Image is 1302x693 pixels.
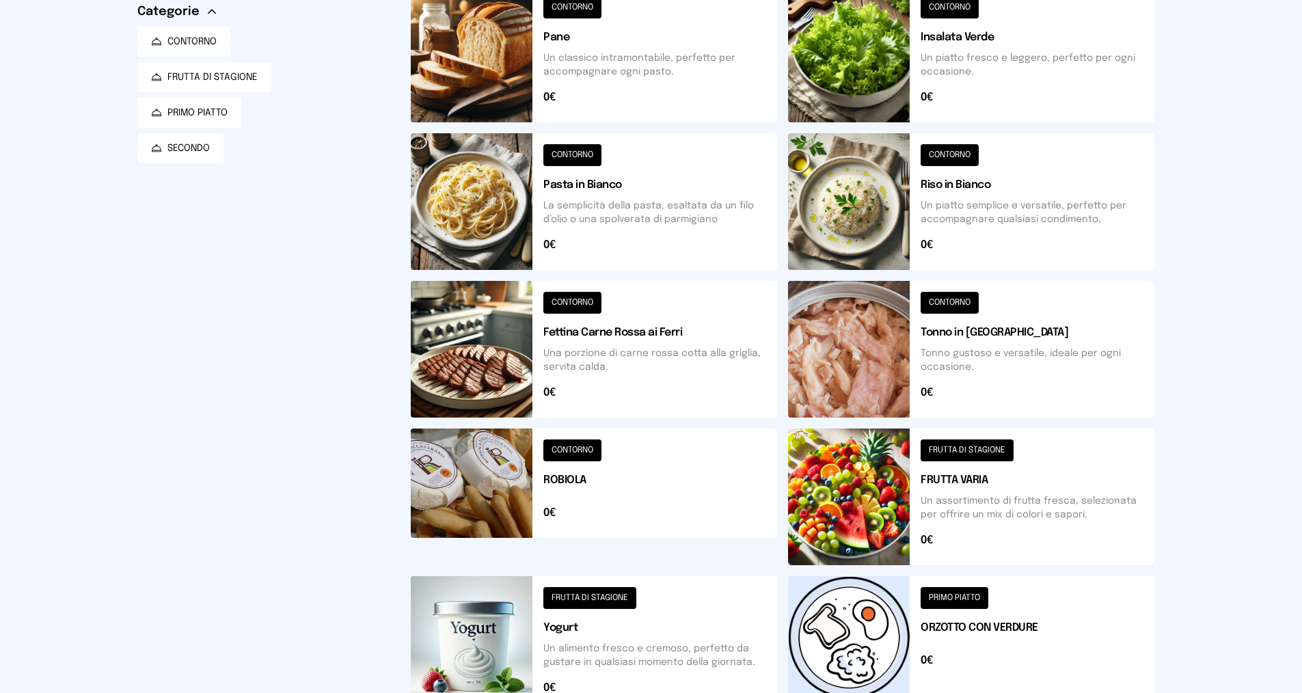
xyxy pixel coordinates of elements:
span: Categorie [137,2,200,21]
button: PRIMO PIATTO [137,98,241,128]
button: SECONDO [137,133,223,163]
span: SECONDO [167,141,210,155]
button: Categorie [137,2,216,21]
span: PRIMO PIATTO [167,106,228,120]
span: CONTORNO [167,35,217,49]
button: FRUTTA DI STAGIONE [137,62,271,92]
span: FRUTTA DI STAGIONE [167,70,258,84]
button: CONTORNO [137,27,230,57]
